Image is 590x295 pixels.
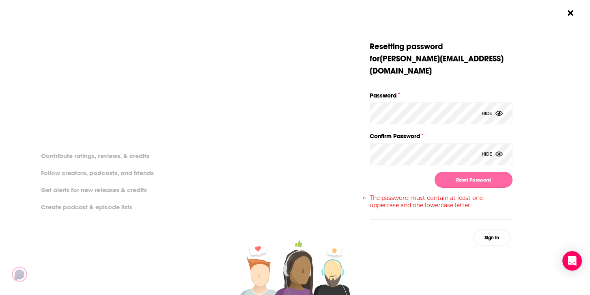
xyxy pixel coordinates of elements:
[75,43,155,54] a: create an account
[370,90,512,101] label: Password
[474,230,510,245] button: Sign in
[370,41,512,77] div: Resetting password for [PERSON_NAME][EMAIL_ADDRESS][DOMAIN_NAME]
[12,267,83,282] a: Podchaser - Follow, Share and Rate Podcasts
[36,184,153,195] li: Get alerts for new releases & credits
[482,143,503,165] div: Hide
[36,202,138,212] li: Create podcast & episode lists
[36,136,198,144] li: On Podchaser you can:
[482,102,503,124] div: Hide
[36,167,160,178] li: Follow creators, podcasts, and friends
[12,267,90,282] img: Podchaser - Follow, Share and Rate Podcasts
[563,5,578,21] button: Close Button
[562,251,582,271] div: Open Intercom Messenger
[370,194,512,209] li: The password must contain at least one uppercase and one lowercase letter.
[435,172,512,188] button: Reset Password
[370,131,512,141] label: Confirm Password
[36,150,155,161] li: Contribute ratings, reviews, & credits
